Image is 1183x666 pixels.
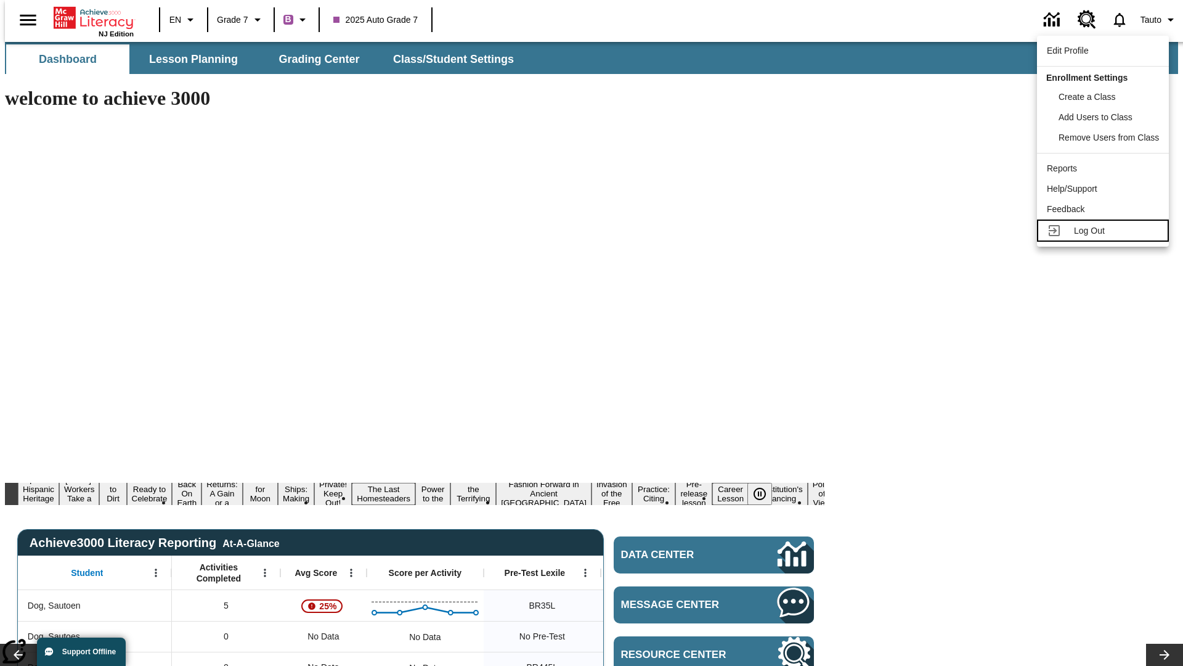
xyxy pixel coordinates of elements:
span: Remove Users from Class [1059,133,1159,142]
span: Enrollment Settings [1046,73,1128,83]
span: Reports [1047,163,1077,173]
span: Add Users to Class [1059,112,1132,122]
span: Edit Profile [1047,46,1089,55]
span: Help/Support [1047,184,1097,194]
span: Log Out [1074,226,1105,236]
span: Create a Class [1059,92,1116,102]
span: Feedback [1047,204,1084,214]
